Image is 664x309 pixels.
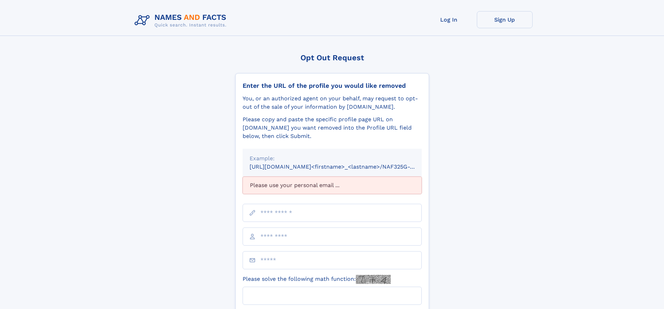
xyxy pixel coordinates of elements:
a: Sign Up [477,11,533,28]
div: Enter the URL of the profile you would like removed [243,82,422,90]
img: Logo Names and Facts [132,11,232,30]
div: Example: [250,154,415,163]
div: Opt Out Request [235,53,429,62]
div: Please copy and paste the specific profile page URL on [DOMAIN_NAME] you want removed into the Pr... [243,115,422,140]
div: Please use your personal email ... [243,177,422,194]
small: [URL][DOMAIN_NAME]<firstname>_<lastname>/NAF325G-xxxxxxxx [250,163,435,170]
label: Please solve the following math function: [243,275,391,284]
a: Log In [421,11,477,28]
div: You, or an authorized agent on your behalf, may request to opt-out of the sale of your informatio... [243,94,422,111]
